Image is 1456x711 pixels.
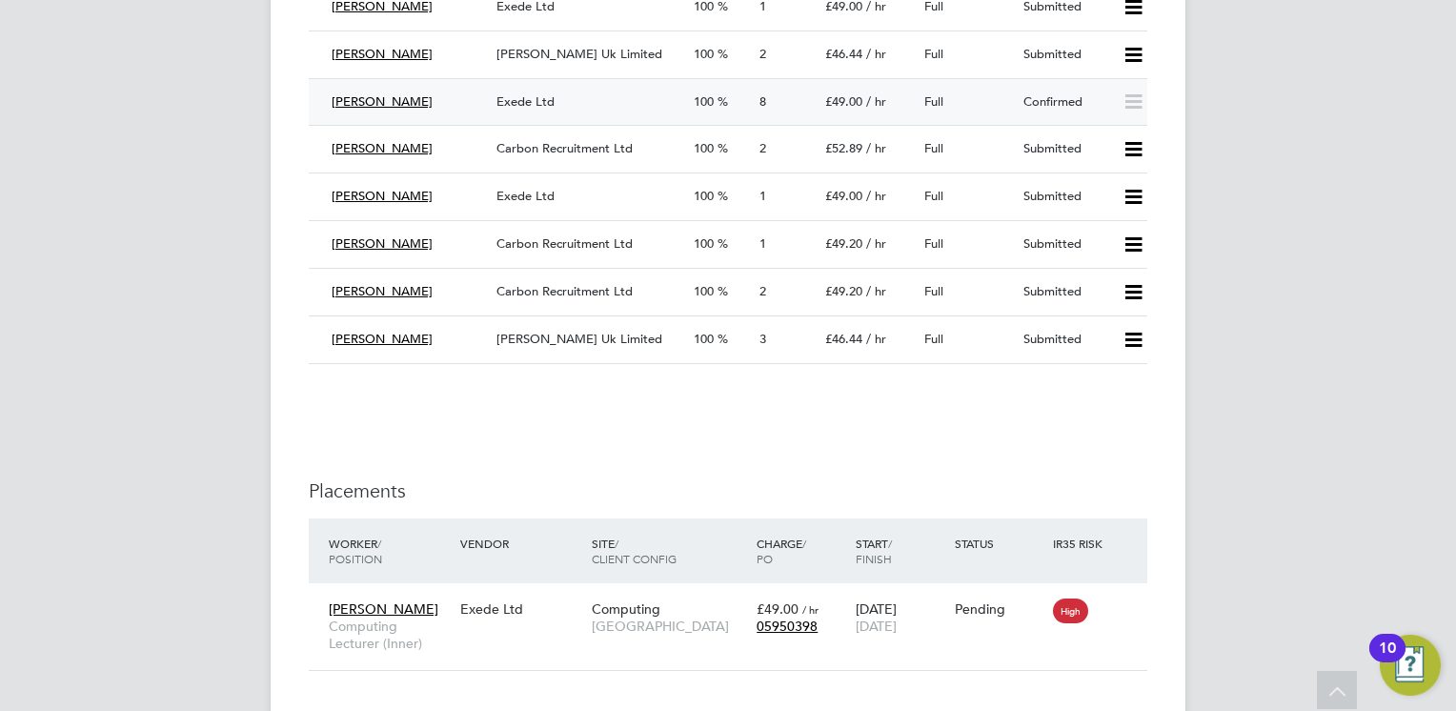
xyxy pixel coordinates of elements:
[924,93,943,110] span: Full
[309,478,1147,503] h3: Placements
[825,331,862,347] span: £46.44
[332,140,433,156] span: [PERSON_NAME]
[1016,133,1115,165] div: Submitted
[332,188,433,204] span: [PERSON_NAME]
[924,140,943,156] span: Full
[1016,181,1115,213] div: Submitted
[856,618,897,635] span: [DATE]
[924,46,943,62] span: Full
[496,188,555,204] span: Exede Ltd
[856,536,892,566] span: / Finish
[866,93,886,110] span: / hr
[950,526,1049,560] div: Status
[825,93,862,110] span: £49.00
[759,140,766,156] span: 2
[587,526,752,576] div: Site
[1053,599,1088,623] span: High
[332,283,433,299] span: [PERSON_NAME]
[1016,324,1115,355] div: Submitted
[924,235,943,252] span: Full
[851,591,950,644] div: [DATE]
[759,331,766,347] span: 3
[694,140,714,156] span: 100
[332,93,433,110] span: [PERSON_NAME]
[1380,635,1441,696] button: Open Resource Center, 10 new notifications
[332,235,433,252] span: [PERSON_NAME]
[455,526,587,560] div: Vendor
[324,526,455,576] div: Worker
[496,93,555,110] span: Exede Ltd
[825,140,862,156] span: £52.89
[1379,648,1396,673] div: 10
[825,283,862,299] span: £49.20
[592,600,660,618] span: Computing
[825,188,862,204] span: £49.00
[924,188,943,204] span: Full
[332,46,433,62] span: [PERSON_NAME]
[694,93,714,110] span: 100
[866,283,886,299] span: / hr
[694,331,714,347] span: 100
[496,331,662,347] span: [PERSON_NAME] Uk Limited
[1048,526,1114,560] div: IR35 Risk
[329,618,451,652] span: Computing Lecturer (Inner)
[851,526,950,576] div: Start
[694,46,714,62] span: 100
[757,600,799,618] span: £49.00
[759,46,766,62] span: 2
[802,602,819,617] span: / hr
[496,283,633,299] span: Carbon Recruitment Ltd
[759,93,766,110] span: 8
[332,331,433,347] span: [PERSON_NAME]
[866,331,886,347] span: / hr
[694,283,714,299] span: 100
[752,526,851,576] div: Charge
[757,536,806,566] span: / PO
[1016,39,1115,71] div: Submitted
[759,188,766,204] span: 1
[1016,229,1115,260] div: Submitted
[496,140,633,156] span: Carbon Recruitment Ltd
[866,188,886,204] span: / hr
[757,618,818,635] span: 05950398
[825,46,862,62] span: £46.44
[694,235,714,252] span: 100
[694,188,714,204] span: 100
[924,331,943,347] span: Full
[324,590,1147,606] a: [PERSON_NAME]Computing Lecturer (Inner)Exede LtdComputing[GEOGRAPHIC_DATA]£49.00 / hr05950398[DAT...
[866,46,886,62] span: / hr
[329,536,382,566] span: / Position
[1016,276,1115,308] div: Submitted
[759,283,766,299] span: 2
[825,235,862,252] span: £49.20
[866,140,886,156] span: / hr
[955,600,1044,618] div: Pending
[924,283,943,299] span: Full
[759,235,766,252] span: 1
[592,536,677,566] span: / Client Config
[329,600,438,618] span: [PERSON_NAME]
[1016,87,1115,118] div: Confirmed
[592,618,747,635] span: [GEOGRAPHIC_DATA]
[866,235,886,252] span: / hr
[496,46,662,62] span: [PERSON_NAME] Uk Limited
[455,591,587,627] div: Exede Ltd
[496,235,633,252] span: Carbon Recruitment Ltd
